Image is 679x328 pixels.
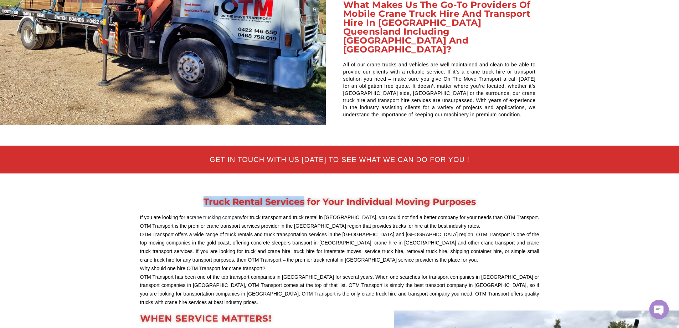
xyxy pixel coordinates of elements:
[140,197,539,206] div: Truck Rental Services for Your Individual Moving Purposes
[140,314,364,323] h5: WHEN SERVICE MATTERS!
[140,273,539,307] p: OTM Transport has been one of the top transport companies in [GEOGRAPHIC_DATA] for several years....
[140,264,539,273] p: Why should one hire OTM Transport for crane transport?
[4,156,675,163] div: GET IN TOUCH WITH US [DATE] TO SEE WHAT WE CAN DO FOR YOU !
[343,0,536,54] div: What Makes Us The Go-To Providers Of Mobile Crane Truck Hire And Transport Hire In [GEOGRAPHIC_DA...
[140,231,539,264] p: OTM Transport offers a wide range of truck rentals and truck transportation services in the [GEOG...
[140,213,539,231] p: If you are looking for a for truck transport and truck rental in [GEOGRAPHIC_DATA], you could not...
[189,215,242,220] a: crane trucking company
[343,61,536,118] div: All of our crane trucks and vehicles are well maintained and clean to be able to provide our clie...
